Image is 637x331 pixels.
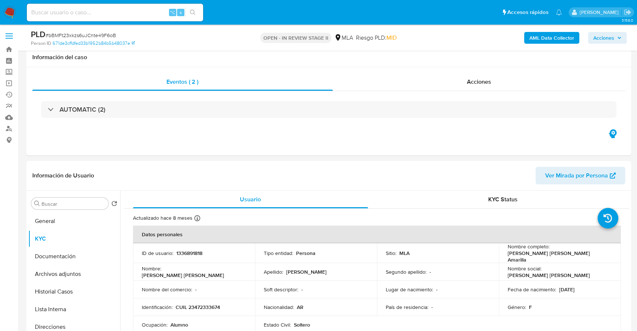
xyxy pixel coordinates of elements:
p: stefania.bordes@mercadolibre.com [580,9,621,16]
button: KYC [28,230,120,248]
span: Accesos rápidos [507,8,548,16]
p: Soft descriptor : [264,286,298,293]
button: Buscar [34,201,40,206]
h3: AUTOMATIC (2) [60,105,105,114]
p: Nacionalidad : [264,304,294,310]
p: [PERSON_NAME] [286,269,327,275]
p: Tipo entidad : [264,250,293,256]
span: Ver Mirada por Persona [545,167,608,184]
p: Fecha de nacimiento : [508,286,556,293]
p: - [429,269,431,275]
h1: Información del caso [32,54,625,61]
a: 671de3cffdfed33b1952b84b5b48037e [53,40,135,47]
p: País de residencia : [386,304,428,310]
span: Acciones [467,78,491,86]
div: AUTOMATIC (2) [41,101,616,118]
b: Person ID [31,40,51,47]
a: Salir [624,8,631,16]
p: Nombre del comercio : [142,286,192,293]
p: - [301,286,303,293]
p: ID de usuario : [142,250,173,256]
span: Eventos ( 2 ) [166,78,198,86]
b: PLD [31,28,46,40]
p: AR [297,304,303,310]
p: [PERSON_NAME] [PERSON_NAME] [142,272,224,278]
p: F [529,304,532,310]
p: Actualizado hace 8 meses [133,215,192,222]
h1: Información de Usuario [32,172,94,179]
button: Historial Casos [28,283,120,301]
p: 1336891818 [176,250,202,256]
p: CUIL 23472333674 [176,304,220,310]
span: ⌥ [170,9,175,16]
a: Notificaciones [556,9,562,15]
p: Nombre completo : [508,243,550,250]
p: Género : [508,304,526,310]
p: Sitio : [386,250,396,256]
button: Documentación [28,248,120,265]
p: - [431,304,433,310]
input: Buscar [42,201,105,207]
span: Riesgo PLD: [356,34,397,42]
p: Alumno [170,321,188,328]
button: Volver al orden por defecto [111,201,117,209]
input: Buscar usuario o caso... [27,8,203,17]
p: [PERSON_NAME] [PERSON_NAME] Amarilla [508,250,609,263]
p: Persona [296,250,316,256]
span: s [180,9,182,16]
p: Apellido : [264,269,283,275]
button: Ver Mirada por Persona [536,167,625,184]
p: MLA [399,250,410,256]
p: Identificación : [142,304,173,310]
p: Soltero [294,321,310,328]
button: Lista Interna [28,301,120,318]
span: Usuario [240,195,261,204]
p: Lugar de nacimiento : [386,286,433,293]
button: search-icon [185,7,200,18]
p: Nombre : [142,265,161,272]
button: Archivos adjuntos [28,265,120,283]
p: Nombre social : [508,265,541,272]
p: - [436,286,438,293]
th: Datos personales [133,226,621,243]
div: MLA [334,34,353,42]
span: KYC Status [488,195,518,204]
button: AML Data Collector [524,32,579,44]
p: OPEN - IN REVIEW STAGE II [260,33,331,43]
p: Ocupación : [142,321,168,328]
button: Acciones [588,32,627,44]
p: [PERSON_NAME] [PERSON_NAME] [508,272,590,278]
span: # bBMFt23xkzs6uJCnte49F6oB [46,32,116,39]
span: MID [386,33,397,42]
span: Acciones [593,32,614,44]
button: General [28,212,120,230]
p: Estado Civil : [264,321,291,328]
b: AML Data Collector [529,32,574,44]
p: - [195,286,197,293]
p: Segundo apellido : [386,269,427,275]
p: [DATE] [559,286,575,293]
